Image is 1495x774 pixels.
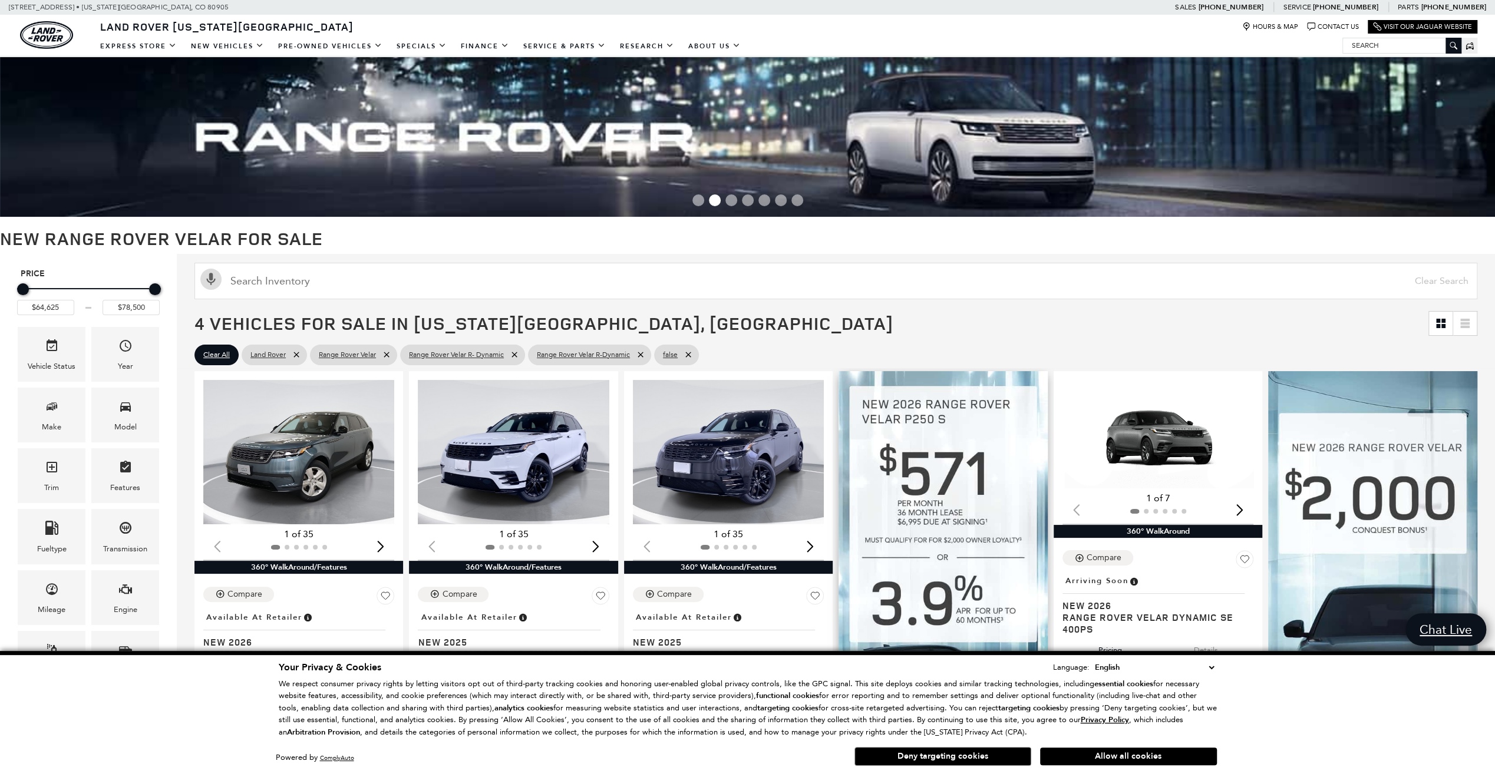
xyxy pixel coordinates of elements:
div: EngineEngine [91,570,159,625]
div: Features [110,481,140,494]
a: Visit Our Jaguar Website [1373,22,1472,31]
div: 1 of 35 [203,528,394,541]
span: false [663,348,678,362]
p: We respect consumer privacy rights by letting visitors opt out of third-party tracking cookies an... [279,678,1217,739]
button: Allow all cookies [1040,747,1217,765]
strong: targeting cookies [998,703,1060,713]
div: 360° WalkAround/Features [194,561,403,574]
a: land-rover [20,21,73,49]
div: Next slide [802,533,818,559]
div: 1 / 2 [203,380,396,524]
div: TrimTrim [18,448,85,503]
span: Range Rover Velar [319,348,376,362]
a: Chat Live [1405,613,1486,646]
span: Go to slide 5 [758,194,770,206]
span: Vehicle [45,336,59,360]
div: Price [17,279,160,315]
span: Make [45,396,59,421]
div: Trim [44,481,59,494]
div: MakeMake [18,388,85,442]
span: Model [118,396,133,421]
a: EXPRESS STORE [93,36,184,57]
a: [PHONE_NUMBER] [1313,2,1378,12]
a: Arriving SoonNew 2026Range Rover Velar Dynamic SE 400PS [1062,573,1253,635]
button: Save Vehicle [592,587,609,609]
span: Vehicle is in stock and ready for immediate delivery. Due to demand, availability is subject to c... [302,611,313,624]
a: Available at RetailerNew 2025Range Rover Velar Dynamic SE [633,609,824,660]
span: Go to slide 1 [692,194,704,206]
button: Compare Vehicle [633,587,704,602]
div: FeaturesFeatures [91,448,159,503]
div: 360° WalkAround/Features [624,561,833,574]
strong: essential cookies [1094,679,1153,689]
button: Compare Vehicle [203,587,274,602]
div: Engine [114,603,137,616]
span: Available at Retailer [636,611,732,624]
a: About Us [681,36,748,57]
a: Hours & Map [1242,22,1298,31]
div: 1 of 35 [633,528,824,541]
div: 360° WalkAround/Features [409,561,618,574]
span: Go to slide 7 [791,194,803,206]
div: 1 / 2 [1062,380,1255,488]
div: Maximum Price [149,283,161,295]
a: [PHONE_NUMBER] [1198,2,1263,12]
div: Next slide [1232,497,1248,523]
span: Range Rover Velar Dynamic SE [418,648,600,660]
span: Your Privacy & Cookies [279,661,381,674]
span: Range Rover Velar Dynamic SE 400PS [1062,611,1245,635]
div: 1 / 2 [633,380,826,524]
a: Finance [454,36,516,57]
div: Next slide [588,533,603,559]
span: Year [118,336,133,360]
button: Save Vehicle [377,587,394,609]
img: 2025 Land Rover Range Rover Velar Dynamic SE 1 [418,380,610,524]
div: Fueltype [37,543,67,555]
a: Pre-Owned Vehicles [271,36,390,57]
div: ModelModel [91,388,159,442]
button: Compare Vehicle [1062,550,1133,565]
span: Chat Live [1414,621,1478,637]
h5: Price [21,269,156,279]
input: Search Inventory [194,263,1477,299]
svg: Click to toggle on voice search [200,269,222,290]
div: VehicleVehicle Status [18,327,85,382]
div: MileageMileage [18,570,85,625]
div: 1 / 2 [418,380,610,524]
span: Trim [45,457,59,481]
a: Available at RetailerNew 2026Range Rover Velar S [203,609,394,660]
a: Available at RetailerNew 2025Range Rover Velar Dynamic SE [418,609,609,660]
div: Model [114,421,137,434]
div: FueltypeFueltype [18,509,85,564]
div: Language: [1053,663,1090,671]
img: 2026 LAND ROVER Range Rover Velar Dynamic SE 400PS 1 [1062,380,1255,488]
strong: targeting cookies [757,703,819,713]
strong: Arbitration Provision [287,727,360,737]
div: BodystyleBodystyle [91,631,159,686]
span: Available at Retailer [206,611,302,624]
a: Privacy Policy [1081,715,1129,724]
span: New 2026 [203,636,385,648]
img: 2026 Land Rover Range Rover Velar S 1 [203,380,396,524]
div: Mileage [38,603,65,616]
span: Available at Retailer [421,611,517,624]
span: Sales [1175,3,1196,11]
div: Minimum Price [17,283,29,295]
div: Transmission [103,543,147,555]
a: Service & Parts [516,36,613,57]
div: Compare [227,589,262,600]
span: Parts [1398,3,1419,11]
input: Minimum [17,300,74,315]
span: Range Rover Velar R-Dynamic [537,348,630,362]
span: Vehicle is preparing for delivery to the retailer. MSRP will be finalized when the vehicle arrive... [1128,574,1139,587]
div: ColorColor [18,631,85,686]
span: Range Rover Velar R- Dynamic [409,348,504,362]
span: Vehicle is in stock and ready for immediate delivery. Due to demand, availability is subject to c... [732,611,742,624]
span: Mileage [45,579,59,603]
div: Vehicle Status [28,360,75,373]
a: New Vehicles [184,36,271,57]
u: Privacy Policy [1081,715,1129,725]
div: 360° WalkAround [1054,525,1262,538]
span: New 2025 [633,636,815,648]
span: Land Rover [250,348,286,362]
